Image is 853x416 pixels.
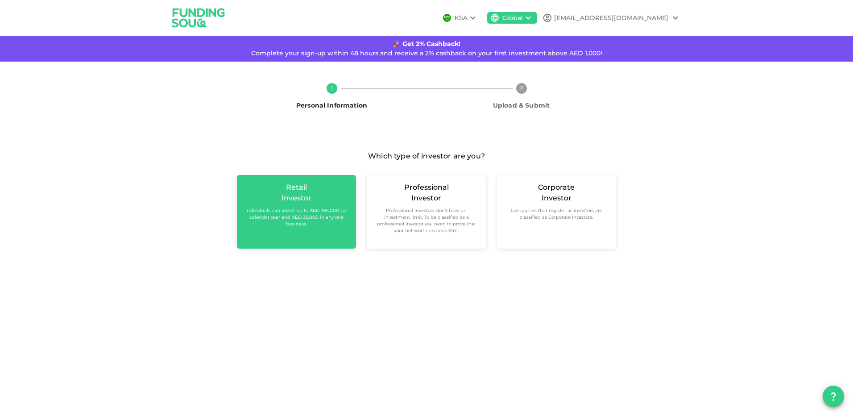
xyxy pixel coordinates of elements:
div: Investor [282,193,311,204]
small: Companies that register as investors are classified as Corporate Investors. [504,207,609,220]
div: Investor [411,193,441,204]
span: Personal Information [296,101,367,109]
small: Individuals can invest up to AED 365,000 per calendar year and AED 36,000 in any one business. [244,207,349,227]
img: flag-sa.b9a346574cdc8950dd34b50780441f57.svg [443,14,451,22]
div: Corporate [538,182,575,193]
strong: 🚀 Get 2% Cashback! [393,40,460,48]
span: Which type of investor are you? [368,150,485,162]
span: Upload & Submit [493,101,550,109]
div: Global [502,13,523,23]
button: question [823,386,844,407]
div: Investor [542,193,571,204]
small: Professional investors don’t have an investment limit. To be classified as a professional investo... [374,207,479,234]
text: 2 [520,85,523,92]
div: Retail [286,182,307,193]
div: Professional [404,182,449,193]
div: KSA [455,13,468,23]
div: [EMAIL_ADDRESS][DOMAIN_NAME] [554,13,668,23]
span: Complete your sign-up within 48 hours and receive a 2% cashback on your first investment above AE... [251,49,602,57]
text: 1 [330,85,333,92]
